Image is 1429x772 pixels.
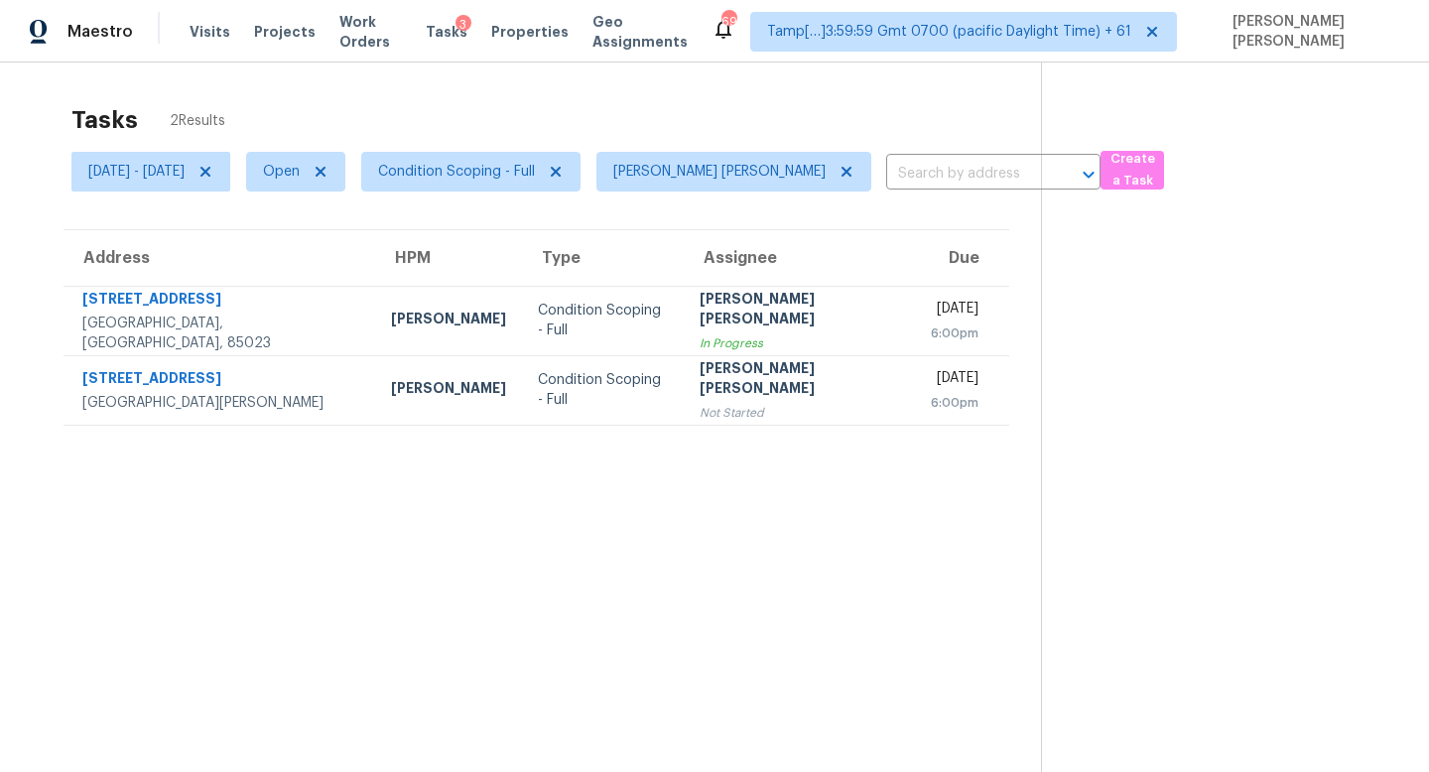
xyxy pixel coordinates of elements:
[88,162,185,182] span: [DATE] - [DATE]
[886,159,1045,190] input: Search by address
[82,289,359,314] div: [STREET_ADDRESS]
[71,110,138,130] h2: Tasks
[700,333,898,353] div: In Progress
[931,368,978,393] div: [DATE]
[67,22,133,42] span: Maestro
[522,230,684,286] th: Type
[721,12,735,32] div: 692
[1101,151,1164,190] button: Create a Task
[378,162,535,182] span: Condition Scoping - Full
[391,378,506,403] div: [PERSON_NAME]
[491,22,569,42] span: Properties
[700,358,898,403] div: [PERSON_NAME] [PERSON_NAME]
[426,25,467,39] span: Tasks
[375,230,522,286] th: HPM
[767,22,1131,42] span: Tamp[…]3:59:59 Gmt 0700 (pacific Daylight Time) + 61
[170,111,225,131] span: 2 Results
[700,289,898,333] div: [PERSON_NAME] [PERSON_NAME]
[263,162,300,182] span: Open
[64,230,375,286] th: Address
[391,309,506,333] div: [PERSON_NAME]
[915,230,1009,286] th: Due
[82,393,359,413] div: [GEOGRAPHIC_DATA][PERSON_NAME]
[931,393,978,413] div: 6:00pm
[538,301,668,340] div: Condition Scoping - Full
[684,230,914,286] th: Assignee
[700,403,898,423] div: Not Started
[592,12,688,52] span: Geo Assignments
[931,299,978,323] div: [DATE]
[455,15,471,35] div: 3
[1075,161,1103,189] button: Open
[82,368,359,393] div: [STREET_ADDRESS]
[339,12,402,52] span: Work Orders
[82,314,359,353] div: [GEOGRAPHIC_DATA], [GEOGRAPHIC_DATA], 85023
[1225,12,1400,52] span: [PERSON_NAME] [PERSON_NAME]
[254,22,316,42] span: Projects
[190,22,230,42] span: Visits
[538,370,668,410] div: Condition Scoping - Full
[931,323,978,343] div: 6:00pm
[613,162,826,182] span: [PERSON_NAME] [PERSON_NAME]
[1110,148,1154,193] span: Create a Task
